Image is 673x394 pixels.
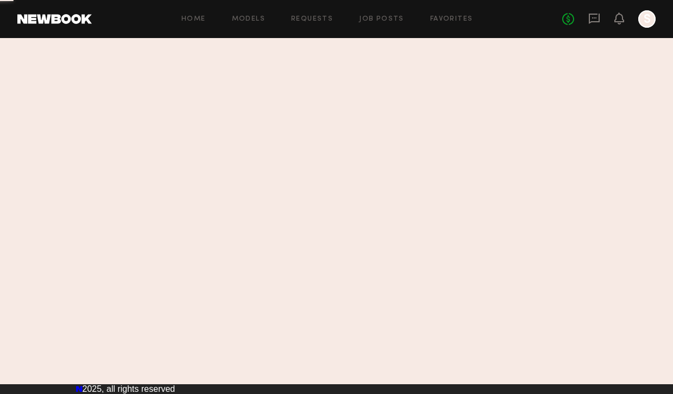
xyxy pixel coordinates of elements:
a: Requests [291,16,333,23]
a: Home [181,16,206,23]
span: 2025, all rights reserved [83,384,175,393]
a: Models [232,16,265,23]
a: S [638,10,656,28]
a: Job Posts [359,16,404,23]
a: Favorites [430,16,473,23]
